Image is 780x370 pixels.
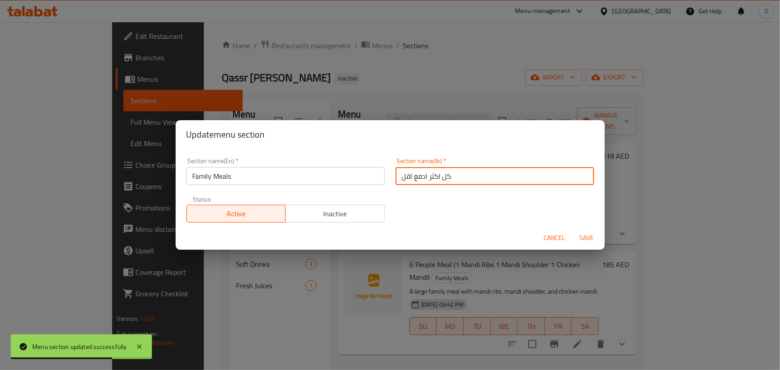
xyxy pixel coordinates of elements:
[396,167,594,185] input: Please enter section name(ar)
[186,205,286,223] button: Active
[289,207,381,220] span: Inactive
[573,230,601,246] button: Save
[186,127,594,142] h2: Update menu section
[540,230,569,246] button: Cancel
[285,205,385,223] button: Inactive
[186,167,385,185] input: Please enter section name(en)
[544,232,565,244] span: Cancel
[32,342,127,352] div: Menu section updated successfully
[576,232,598,244] span: Save
[190,207,282,220] span: Active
